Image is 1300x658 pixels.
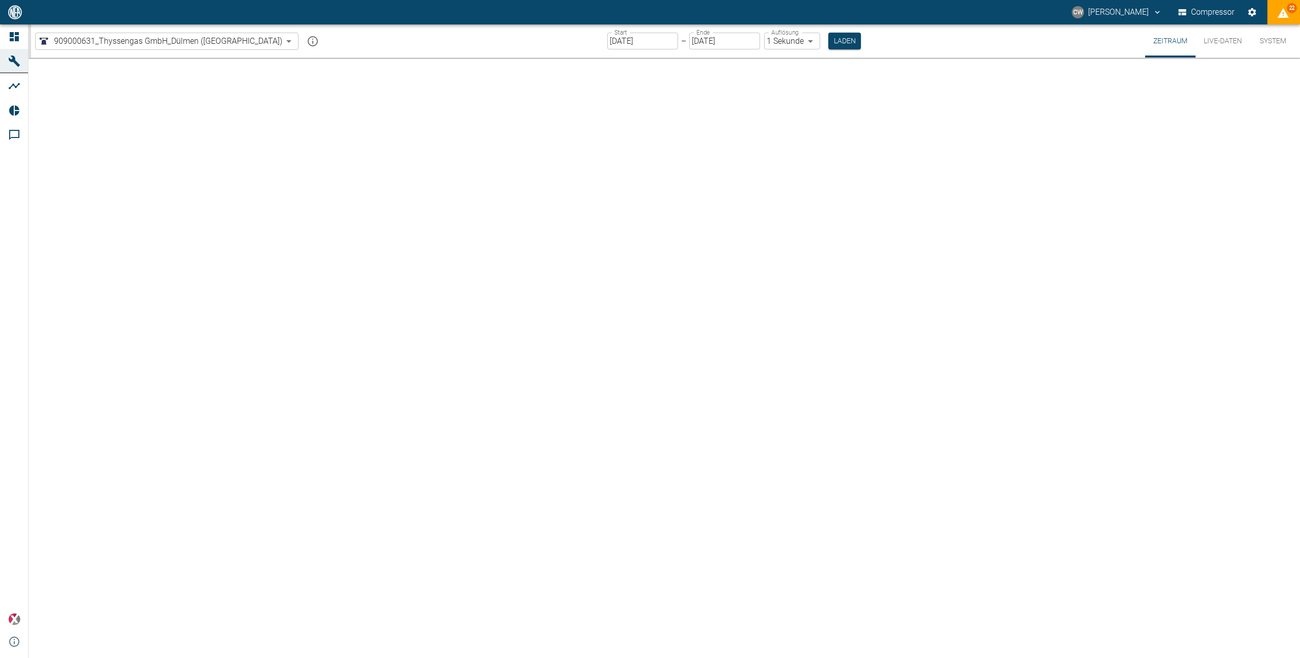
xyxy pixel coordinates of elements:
[54,35,282,47] span: 909000631_Thyssengas GmbH_Dülmen ([GEOGRAPHIC_DATA])
[607,33,678,49] input: DD.MM.YYYY
[1287,3,1297,13] span: 22
[303,31,323,51] button: mission info
[771,28,799,37] label: Auflösung
[8,613,20,625] img: Xplore Logo
[681,35,686,47] p: –
[1145,24,1196,58] button: Zeitraum
[828,33,861,49] button: Laden
[1176,3,1237,21] button: Compressor
[38,35,282,47] a: 909000631_Thyssengas GmbH_Dülmen ([GEOGRAPHIC_DATA])
[1243,3,1261,21] button: Einstellungen
[1070,3,1163,21] button: christoph.wischnewsky@thyssengas.com
[614,28,627,37] label: Start
[1250,24,1296,58] button: System
[764,33,820,49] div: 1 Sekunde
[1196,24,1250,58] button: Live-Daten
[696,28,710,37] label: Ende
[1072,6,1084,18] div: CW
[689,33,760,49] input: DD.MM.YYYY
[7,5,23,19] img: logo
